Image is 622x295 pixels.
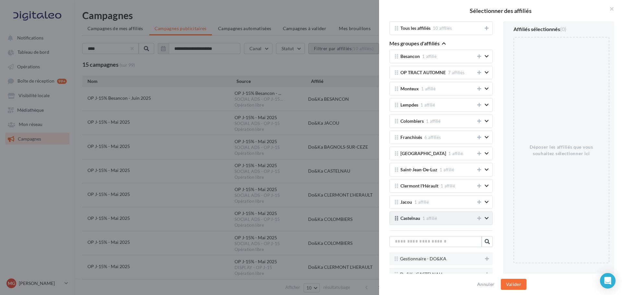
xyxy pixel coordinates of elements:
span: (0) [560,26,566,32]
span: Tous les affiliés [400,26,431,31]
span: Lempdes [400,103,418,108]
span: Colombiers [400,119,424,124]
button: Annuler [475,280,497,288]
span: Jacou [400,200,412,205]
div: Affiliés sélectionnés [513,27,566,32]
span: Castelnau [400,216,420,221]
span: 1 affilié [422,54,437,59]
span: 1 affilié [421,86,436,91]
span: Saint-Jean-De-Luz [400,167,437,172]
span: 1 affilié [414,199,429,205]
span: 1 affilié [422,216,437,221]
span: 1 affilié [440,167,454,172]
h2: Sélectionner des affiliés [389,8,612,14]
span: Gestionnaire - DO&KA [400,256,446,261]
span: 1 affilié [420,102,435,108]
div: Open Intercom Messenger [600,273,616,289]
span: Mes groupes d'affiliés [389,41,440,46]
span: Do&Ka CASTELNAU [400,272,442,277]
span: Monteux [400,86,419,91]
span: Clermont l'Hérault [400,184,438,188]
span: 6 affiliés [424,135,441,140]
span: 7 affiliés [448,70,465,75]
button: Valider [501,279,526,290]
span: 1 affilié [426,119,441,124]
span: 1 affilié [441,183,455,188]
span: 1 affilié [448,151,463,156]
span: Franchisés [400,135,422,140]
span: 10 affiliés [433,26,452,31]
span: OP TRACT AUTOMNE [400,70,446,75]
span: [GEOGRAPHIC_DATA] [400,151,446,156]
span: Besancon [400,54,420,59]
button: Mes groupes d'affiliés [389,40,446,48]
